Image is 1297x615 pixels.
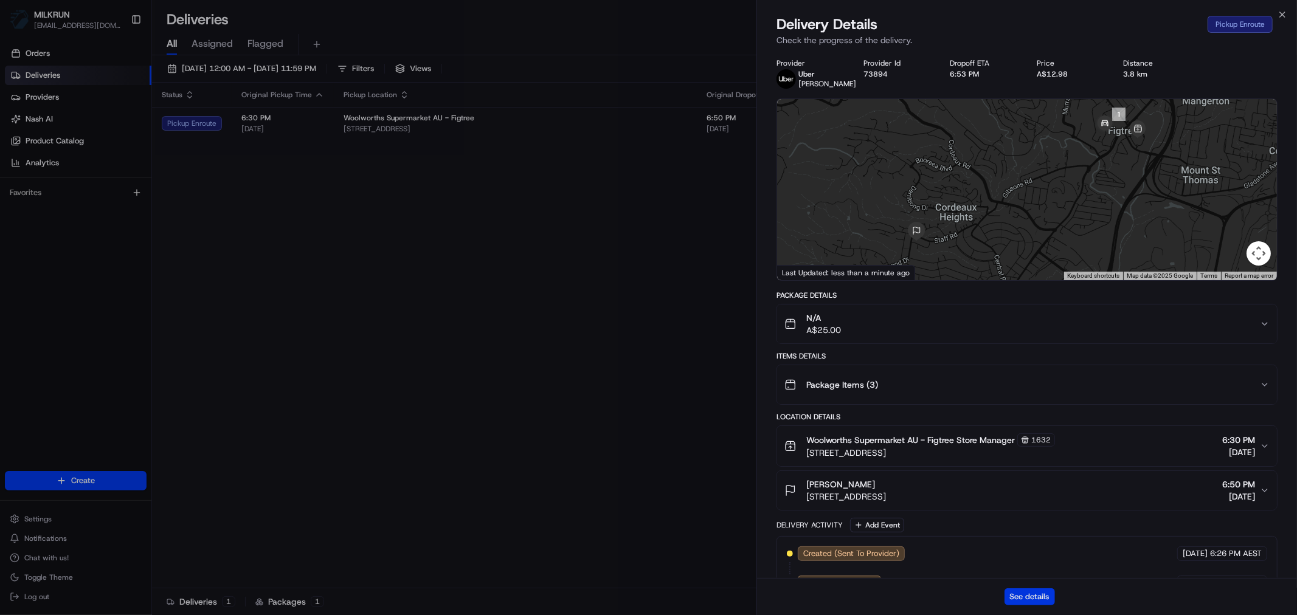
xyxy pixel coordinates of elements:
span: Created (Sent To Provider) [803,548,899,559]
span: Map data ©2025 Google [1127,272,1193,279]
span: Uber [798,69,815,79]
button: Add Event [850,518,904,532]
span: [DATE] [1183,577,1208,588]
span: [STREET_ADDRESS] [806,490,886,503]
button: Woolworths Supermarket AU - Figtree Store Manager1632[STREET_ADDRESS]6:30 PM[DATE] [777,426,1277,466]
div: Package Details [776,290,1278,300]
a: Terms [1200,272,1217,279]
div: 3.8 km [1124,69,1191,79]
span: N/A [806,312,841,324]
img: Google [780,264,820,280]
div: 6:53 PM [950,69,1018,79]
p: Check the progress of the delivery. [776,34,1278,46]
span: Woolworths Supermarket AU - Figtree Store Manager [806,434,1015,446]
div: Location Details [776,412,1278,422]
span: Not Assigned Driver [803,577,876,588]
div: Last Updated: less than a minute ago [777,265,915,280]
button: Keyboard shortcuts [1067,272,1119,280]
div: Dropoff ETA [950,58,1018,68]
div: Distance [1124,58,1191,68]
button: [PERSON_NAME][STREET_ADDRESS]6:50 PM[DATE] [777,471,1277,510]
span: [STREET_ADDRESS] [806,447,1055,459]
a: Report a map error [1225,272,1273,279]
a: Open this area in Google Maps (opens a new window) [780,264,820,280]
span: [DATE] [1222,446,1255,458]
span: [DATE] [1222,490,1255,503]
span: Package Items ( 3 ) [806,379,878,391]
span: 6:50 PM [1222,478,1255,490]
span: 1632 [1031,435,1051,445]
img: uber-new-logo.jpeg [776,69,796,89]
div: A$12.98 [1037,69,1104,79]
div: Price [1037,58,1104,68]
span: Delivery Details [776,15,877,34]
button: 73894 [863,69,888,79]
div: Items Details [776,351,1278,361]
span: 6:26 PM AEST [1210,548,1262,559]
span: [DATE] [1183,548,1208,559]
div: Provider Id [863,58,931,68]
span: [PERSON_NAME] [798,79,856,89]
span: [PERSON_NAME] [806,478,875,490]
button: Package Items (3) [777,365,1277,404]
div: Provider [776,58,844,68]
button: See details [1005,588,1055,605]
span: 6:30 PM [1222,434,1255,446]
div: Delivery Activity [776,520,843,530]
button: N/AA$25.00 [777,304,1277,343]
button: Map camera controls [1247,241,1271,266]
span: A$25.00 [806,324,841,336]
span: 6:26 PM AEST [1210,577,1262,588]
div: 1 [1112,108,1126,121]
